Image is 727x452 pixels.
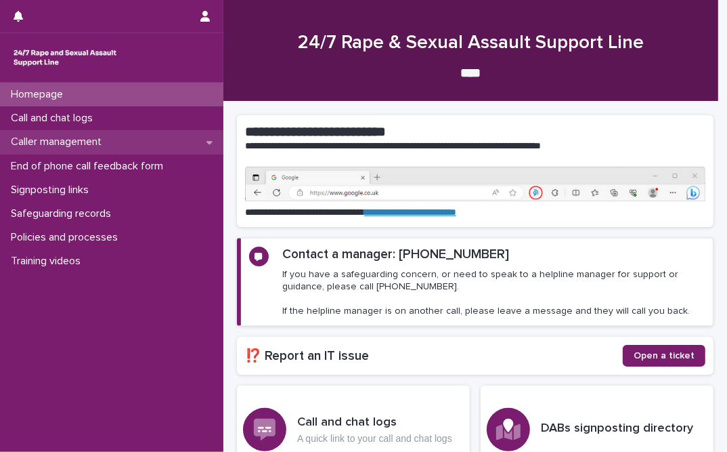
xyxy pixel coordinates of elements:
a: Open a ticket [623,345,705,367]
p: Policies and processes [5,231,129,244]
p: Caller management [5,136,112,148]
p: End of phone call feedback form [5,160,174,173]
img: rhQMoQhaT3yELyF149Cw [11,44,119,71]
p: Safeguarding records [5,207,122,220]
h3: DABs signposting directory [541,422,693,436]
h1: 24/7 Rape & Sexual Assault Support Line [237,32,705,55]
h2: Contact a manager: [PHONE_NUMBER] [282,247,509,262]
span: Open a ticket [634,351,695,361]
p: Training videos [5,255,91,268]
p: Signposting links [5,184,100,197]
p: Call and chat logs [5,112,104,125]
p: A quick link to your call and chat logs [297,433,452,445]
h3: Call and chat logs [297,415,452,430]
img: https%3A%2F%2Fcdn.document360.io%2F0deca9d6-0dac-4e56-9e8f-8d9979bfce0e%2FImages%2FDocumentation%... [245,167,705,201]
p: If you have a safeguarding concern, or need to speak to a helpline manager for support or guidanc... [282,268,705,318]
h2: ⁉️ Report an IT issue [245,348,623,364]
p: Homepage [5,88,74,101]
